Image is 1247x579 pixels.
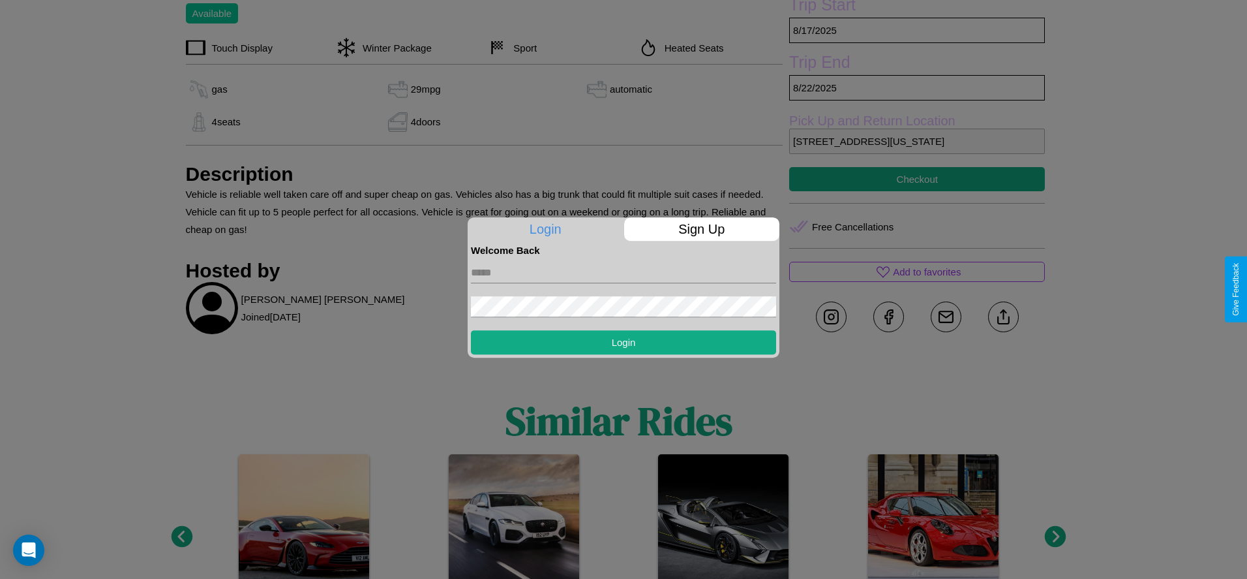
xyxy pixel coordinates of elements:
button: Login [471,330,776,354]
p: Sign Up [624,217,780,241]
p: Login [468,217,623,241]
h4: Welcome Back [471,245,776,256]
div: Give Feedback [1231,263,1240,316]
div: Open Intercom Messenger [13,535,44,566]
